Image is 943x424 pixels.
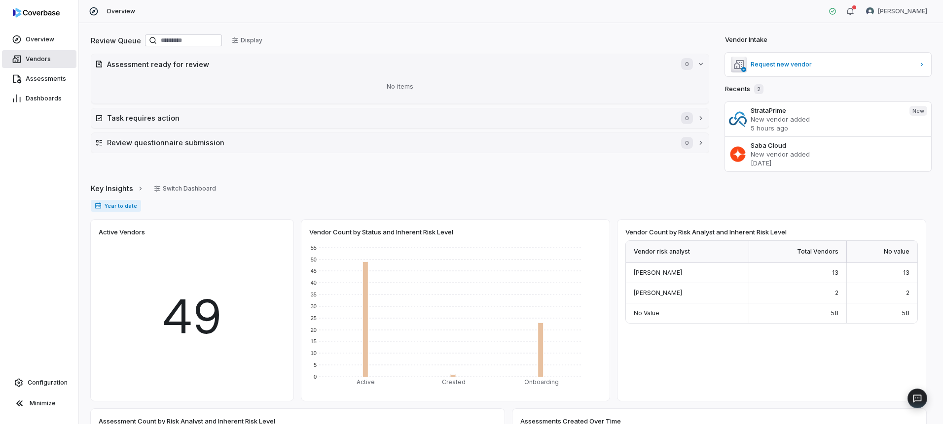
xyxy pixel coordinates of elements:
h2: Review Queue [91,35,141,46]
button: Assessment ready for review0 [91,54,709,74]
svg: Date range for report [95,202,102,209]
text: 45 [311,268,317,274]
div: Vendor risk analyst [626,241,749,263]
text: 25 [311,315,317,321]
text: 5 [314,362,317,368]
span: 13 [903,269,909,276]
span: [PERSON_NAME] [878,7,927,15]
a: Configuration [4,374,74,391]
h2: Vendor Intake [725,35,767,45]
a: Dashboards [2,90,76,107]
text: 50 [311,257,317,262]
text: 10 [311,350,317,356]
span: No Value [634,309,659,317]
a: Request new vendor [725,53,931,76]
span: Vendors [26,55,51,63]
span: Dashboards [26,95,62,102]
button: Peter Abrahamsen avatar[PERSON_NAME] [860,4,933,19]
span: 13 [832,269,838,276]
p: New vendor added [751,150,927,159]
text: 40 [311,280,317,286]
button: Switch Dashboard [148,181,222,196]
text: 15 [311,338,317,344]
img: Peter Abrahamsen avatar [866,7,874,15]
a: Key Insights [91,178,144,199]
span: Key Insights [91,183,133,194]
text: 20 [311,327,317,333]
span: 58 [902,309,909,317]
text: 55 [311,245,317,251]
text: 0 [314,374,317,380]
span: Request new vendor [751,61,914,68]
a: StrataPrimeNew vendor added5 hours agoNew [725,102,931,136]
span: 0 [681,112,693,124]
span: Overview [26,35,54,43]
h2: Review questionnaire submission [107,137,671,148]
h3: Saba Cloud [751,141,927,150]
span: 0 [681,137,693,149]
span: [PERSON_NAME] [634,269,682,276]
h3: StrataPrime [751,106,902,115]
span: Overview [107,7,135,15]
a: Saba CloudNew vendor added[DATE] [725,136,931,171]
button: Task requires action0 [91,108,709,128]
span: 0 [681,58,693,70]
span: [PERSON_NAME] [634,289,682,296]
h2: Recents [725,84,763,94]
p: 5 hours ago [751,124,902,132]
span: New [909,106,927,116]
span: 2 [906,289,909,296]
div: No items [95,74,705,99]
span: 2 [754,84,763,94]
h2: Task requires action [107,113,671,123]
span: Year to date [91,200,141,212]
span: Minimize [30,399,56,407]
a: Overview [2,31,76,48]
a: Vendors [2,50,76,68]
text: 35 [311,292,317,297]
span: Assessments [26,75,66,83]
div: Total Vendors [749,241,847,263]
span: 2 [835,289,838,296]
p: [DATE] [751,159,927,167]
text: 30 [311,303,317,309]
span: Configuration [28,379,68,387]
span: Vendor Count by Status and Inherent Risk Level [309,228,453,236]
p: New vendor added [751,115,902,124]
span: 49 [162,282,222,352]
span: Active Vendors [99,228,145,236]
img: logo-D7KZi-bG.svg [13,8,60,18]
div: No value [847,241,917,263]
button: Review questionnaire submission0 [91,133,709,153]
a: Assessments [2,70,76,88]
span: 58 [831,309,838,317]
button: Minimize [4,393,74,413]
button: Display [226,33,268,48]
button: Key Insights [88,178,147,199]
h2: Assessment ready for review [107,59,671,69]
span: Vendor Count by Risk Analyst and Inherent Risk Level [625,228,787,236]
